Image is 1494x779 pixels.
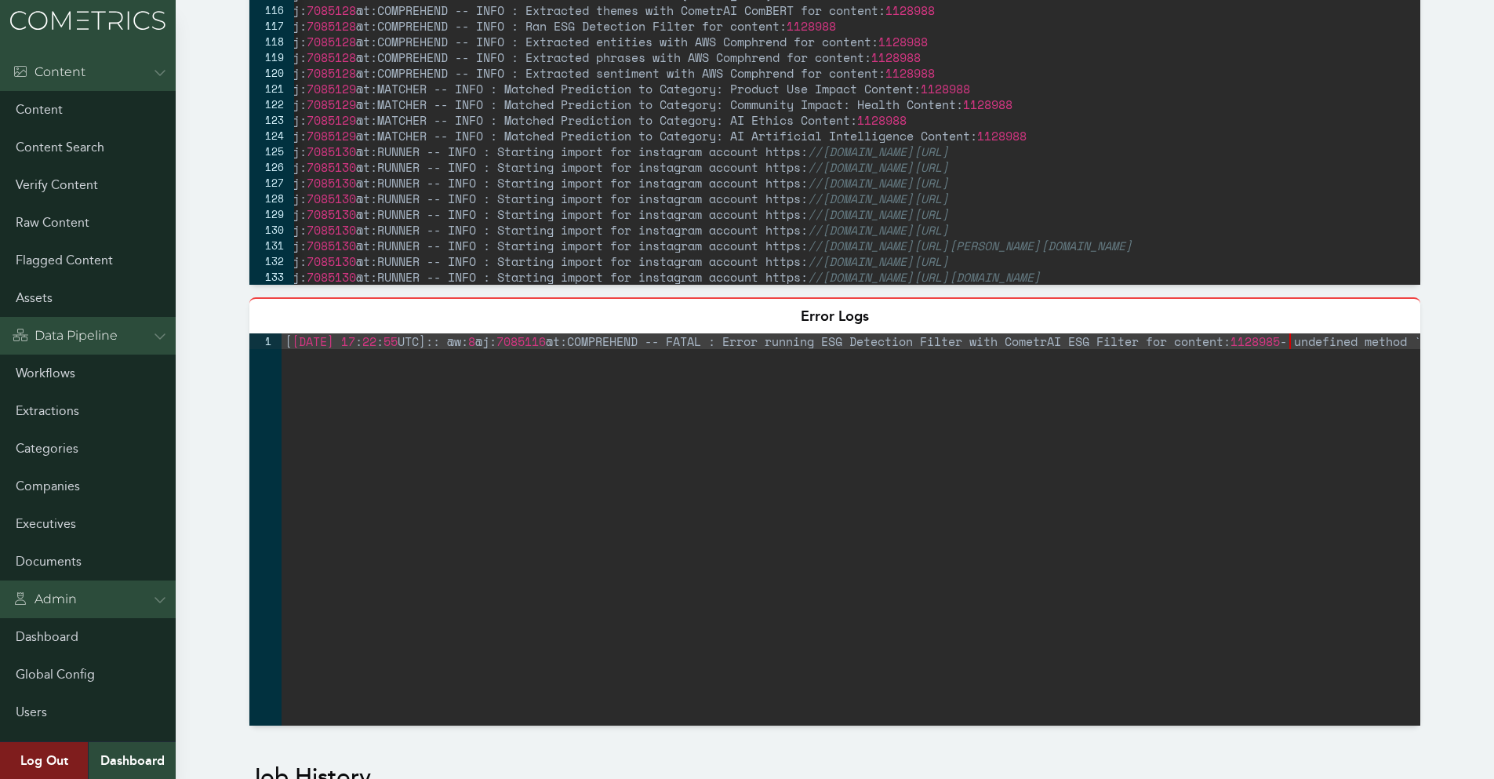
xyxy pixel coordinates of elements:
div: 125 [249,144,294,159]
div: 119 [249,49,294,65]
div: 1 [249,333,282,349]
div: 118 [249,34,294,49]
div: 117 [249,18,294,34]
div: 122 [249,96,294,112]
div: 127 [249,175,294,191]
div: 126 [249,159,294,175]
div: Admin [13,590,77,609]
div: 133 [249,269,294,285]
div: 123 [249,112,294,128]
div: Data Pipeline [13,326,118,345]
div: 120 [249,65,294,81]
div: 124 [249,128,294,144]
div: 128 [249,191,294,206]
div: Content [13,63,85,82]
div: 132 [249,253,294,269]
div: 130 [249,222,294,238]
div: 131 [249,238,294,253]
div: 121 [249,81,294,96]
div: Error Logs [249,297,1420,333]
a: Dashboard [88,742,176,779]
div: 116 [249,2,294,18]
div: 129 [249,206,294,222]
